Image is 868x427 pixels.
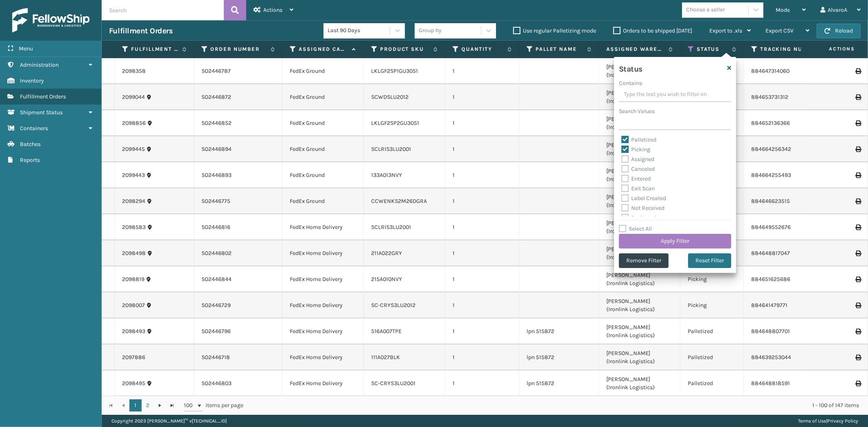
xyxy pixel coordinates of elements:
[282,188,364,214] td: FedEx Ground
[166,399,178,412] a: Go to the last page
[599,162,680,188] td: [PERSON_NAME] (Ironlink Logistics)
[419,26,442,35] div: Group by
[817,24,861,38] button: Reload
[599,292,680,318] td: [PERSON_NAME] (Ironlink Logistics)
[194,110,282,136] td: SO2446852
[194,84,282,110] td: SO2446872
[855,224,860,230] i: Print Label
[371,94,409,100] a: SCWDSLU2012
[122,171,145,179] a: 2099443
[282,136,364,162] td: FedEx Ground
[855,94,860,100] i: Print Label
[621,156,654,163] label: Assigned
[619,234,731,248] button: Apply Filter
[751,380,790,387] a: 884648818591
[194,344,282,370] td: SO2446718
[122,379,145,388] a: 2098495
[751,94,788,100] a: 884653731312
[122,301,145,309] a: 2098007
[599,110,680,136] td: [PERSON_NAME] (Ironlink Logistics)
[619,107,655,115] label: Search Values
[599,266,680,292] td: [PERSON_NAME] (Ironlink Logistics)
[751,354,791,361] a: 884639253044
[599,84,680,110] td: [PERSON_NAME] (Ironlink Logistics)
[194,58,282,84] td: SO2446787
[445,188,519,214] td: 1
[855,303,860,308] i: Print Label
[371,354,400,361] a: 111A027BLK
[282,58,364,84] td: FedEx Ground
[680,370,744,396] td: Palletized
[194,188,282,214] td: SO2446775
[445,344,519,370] td: 1
[122,223,146,231] a: 2098583
[680,266,744,292] td: Picking
[697,46,728,53] label: Status
[445,214,519,240] td: 1
[513,27,596,34] label: Use regular Palletizing mode
[371,302,415,309] a: SC-CRYS3LU2012
[709,27,742,34] span: Export to .xls
[621,185,655,192] label: Exit Scan
[282,266,364,292] td: FedEx Home Delivery
[855,198,860,204] i: Print Label
[680,318,744,344] td: Palletized
[445,318,519,344] td: 1
[621,136,656,143] label: Palletized
[371,250,402,257] a: 211A022GRY
[157,402,163,409] span: Go to the next page
[299,46,348,53] label: Assigned Carrier Service
[445,110,519,136] td: 1
[20,125,48,132] span: Containers
[184,399,243,412] span: items per page
[621,195,666,202] label: Label Created
[599,318,680,344] td: [PERSON_NAME] (Ironlink Logistics)
[371,146,411,152] a: SCLRIS3LU2001
[194,214,282,240] td: SO2446816
[282,370,364,396] td: FedEx Home Delivery
[536,46,583,53] label: Pallet Name
[371,198,427,205] a: CCWENKS2M26DGRA
[855,68,860,74] i: Print Label
[131,46,178,53] label: Fulfillment Order Id
[282,110,364,136] td: FedEx Ground
[686,6,725,14] div: Choose a seller
[599,370,680,396] td: [PERSON_NAME] (Ironlink Logistics)
[184,401,196,410] span: 100
[599,240,680,266] td: [PERSON_NAME] (Ironlink Logistics)
[371,120,419,126] a: LKLGF2SP2GU3051
[371,224,411,231] a: SCLRIS3LU2001
[122,327,145,335] a: 2098493
[599,214,680,240] td: [PERSON_NAME] (Ironlink Logistics)
[519,344,599,370] td: lpn 515872
[194,370,282,396] td: SO2446803
[621,175,651,182] label: Entered
[445,84,519,110] td: 1
[751,120,790,126] a: 884652136366
[619,225,652,232] label: Select All
[855,329,860,334] i: Print Label
[282,292,364,318] td: FedEx Home Delivery
[20,157,40,163] span: Reports
[855,381,860,386] i: Print Label
[619,87,731,102] input: Type the text you wish to filter on
[112,415,227,427] p: Copyright 2023 [PERSON_NAME]™ v [TECHNICAL_ID]
[606,46,665,53] label: Assigned Warehouse
[751,68,789,74] a: 884647314060
[445,240,519,266] td: 1
[12,8,90,33] img: logo
[621,214,656,221] label: Packaged
[751,302,787,309] a: 884641479771
[20,77,44,84] span: Inventory
[20,109,63,116] span: Shipment Status
[129,399,142,412] a: 1
[282,318,364,344] td: FedEx Home Delivery
[282,240,364,266] td: FedEx Home Delivery
[599,188,680,214] td: [PERSON_NAME] (Ironlink Logistics)
[282,84,364,110] td: FedEx Ground
[282,214,364,240] td: FedEx Home Delivery
[519,370,599,396] td: lpn 515872
[855,120,860,126] i: Print Label
[122,119,146,127] a: 2098856
[445,266,519,292] td: 1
